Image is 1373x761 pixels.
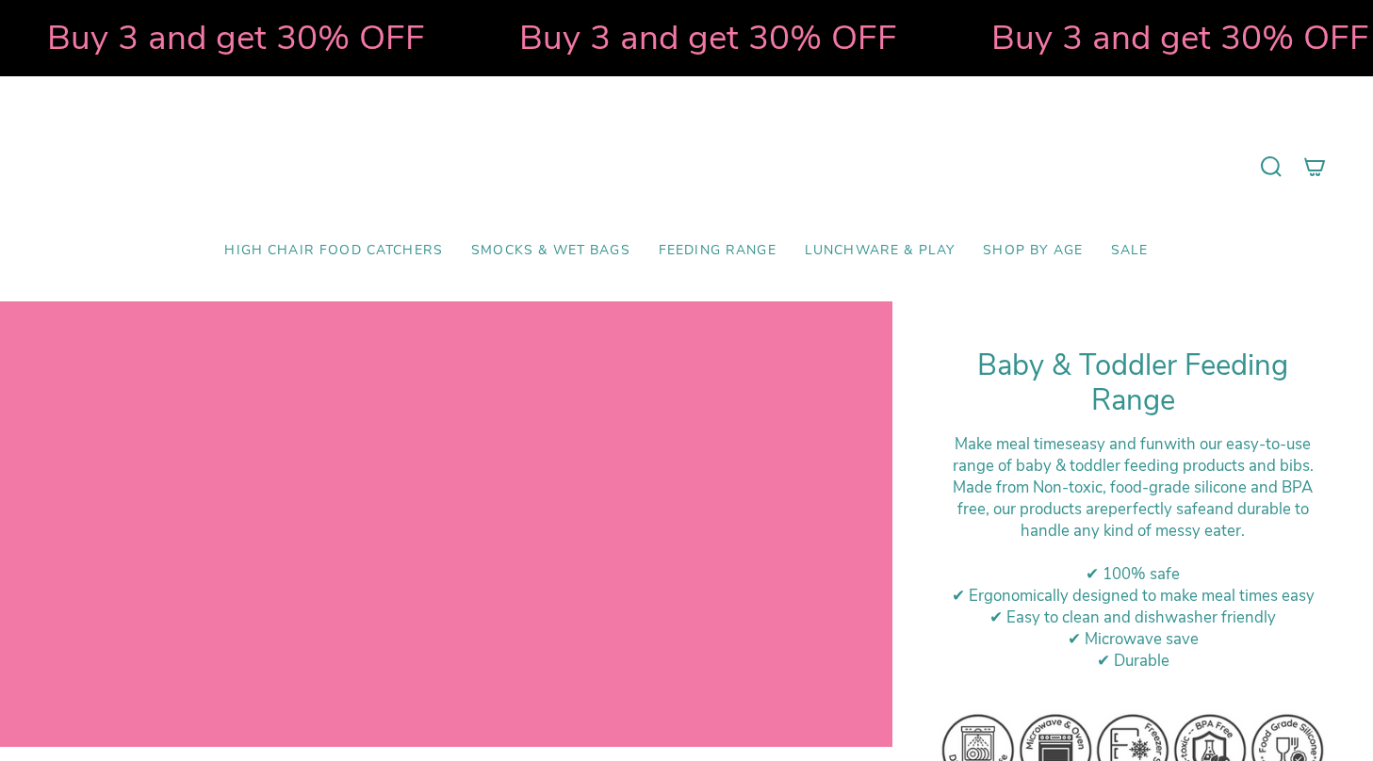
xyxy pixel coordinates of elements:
strong: Buy 3 and get 30% OFF [990,14,1368,61]
span: SALE [1111,243,1149,259]
span: ade from Non-toxic, food-grade silicone and BPA free, our products are and durable to handle any ... [957,477,1314,542]
a: SALE [1097,229,1163,273]
span: Shop by Age [983,243,1083,259]
span: High Chair Food Catchers [224,243,443,259]
strong: easy and fun [1072,433,1164,455]
strong: Buy 3 and get 30% OFF [518,14,896,61]
div: Make meal times with our easy-to-use range of baby & toddler feeding products and bibs. [940,433,1326,477]
strong: perfectly safe [1108,498,1206,520]
a: Lunchware & Play [791,229,969,273]
div: M [940,477,1326,542]
a: Feeding Range [645,229,791,273]
a: Mumma’s Little Helpers [524,105,849,229]
div: ✔ 100% safe [940,563,1326,585]
a: Smocks & Wet Bags [457,229,645,273]
h1: Baby & Toddler Feeding Range [940,348,1326,419]
strong: Buy 3 and get 30% OFF [46,14,424,61]
div: ✔ Ergonomically designed to make meal times easy [940,585,1326,607]
span: ✔ Microwave save [1068,628,1199,650]
div: ✔ Durable [940,650,1326,672]
span: Feeding Range [659,243,776,259]
div: ✔ Easy to clean and dishwasher friendly [940,607,1326,628]
a: Shop by Age [969,229,1097,273]
span: Smocks & Wet Bags [471,243,630,259]
a: High Chair Food Catchers [210,229,457,273]
span: Lunchware & Play [805,243,955,259]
